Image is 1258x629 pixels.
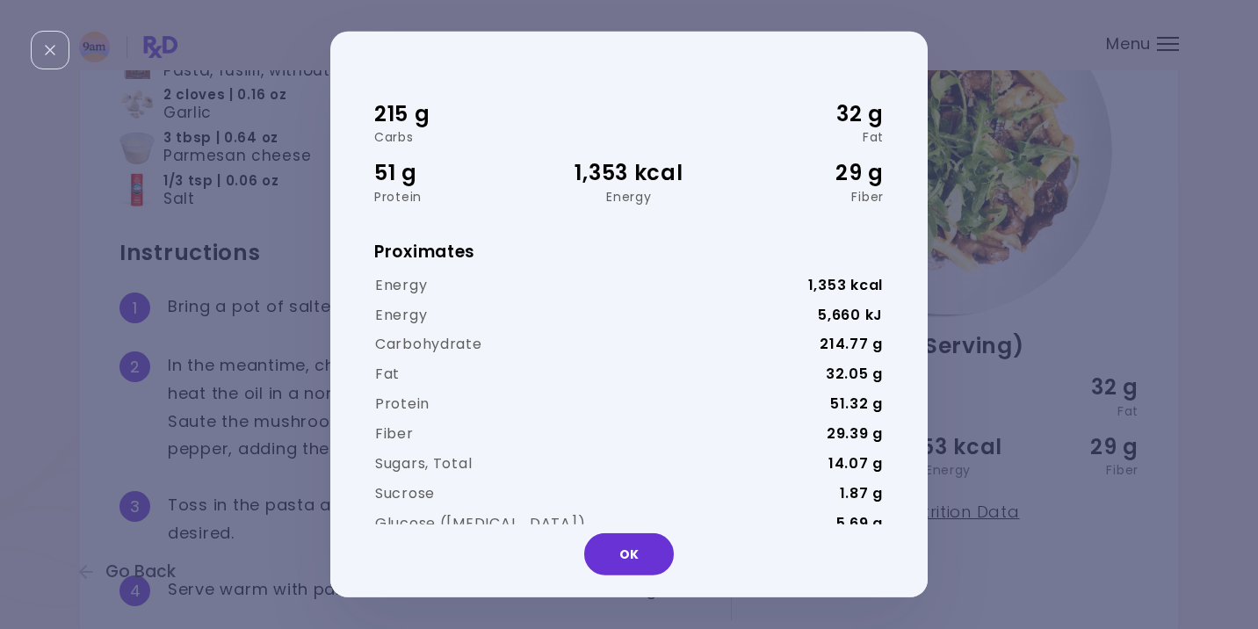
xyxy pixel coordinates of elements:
td: Fiber [374,419,748,449]
div: 32 g [714,98,884,131]
td: 5.69 g [748,508,884,538]
div: Protein [374,191,544,203]
td: Carbohydrate [374,329,748,359]
div: 29 g [714,156,884,190]
div: Fiber [714,191,884,203]
div: Fat [714,131,884,143]
td: 51.32 g [748,389,884,419]
div: Energy [544,191,713,203]
h3: Proximates [374,238,884,266]
td: Sugars, Total [374,449,748,479]
td: Energy [374,300,748,329]
td: 29.39 g [748,419,884,449]
div: 1,353 kcal [544,156,713,190]
button: OK [584,533,674,575]
td: Energy [374,270,748,300]
td: Sucrose [374,478,748,508]
div: 215 g [374,98,544,131]
td: Glucose ([MEDICAL_DATA]) [374,508,748,538]
td: 1.87 g [748,478,884,508]
td: 214.77 g [748,329,884,359]
div: Close [31,31,69,69]
div: Carbs [374,131,544,143]
td: 32.05 g [748,359,884,389]
td: 1,353 kcal [748,270,884,300]
td: Protein [374,389,748,419]
td: 5,660 kJ [748,300,884,329]
div: 51 g [374,156,544,190]
td: 14.07 g [748,449,884,479]
td: Fat [374,359,748,389]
